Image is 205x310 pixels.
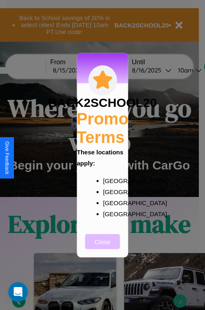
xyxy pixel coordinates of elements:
[85,234,120,249] button: Close
[77,148,123,166] b: These locations apply:
[8,282,28,302] iframe: Intercom live chat
[103,175,118,186] p: [GEOGRAPHIC_DATA]
[103,186,118,197] p: [GEOGRAPHIC_DATA]
[4,141,10,174] div: Give Feedback
[103,197,118,208] p: [GEOGRAPHIC_DATA]
[48,95,157,109] h3: BACK2SCHOOL20
[103,208,118,219] p: [GEOGRAPHIC_DATA]
[77,109,129,146] h2: Promo Terms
